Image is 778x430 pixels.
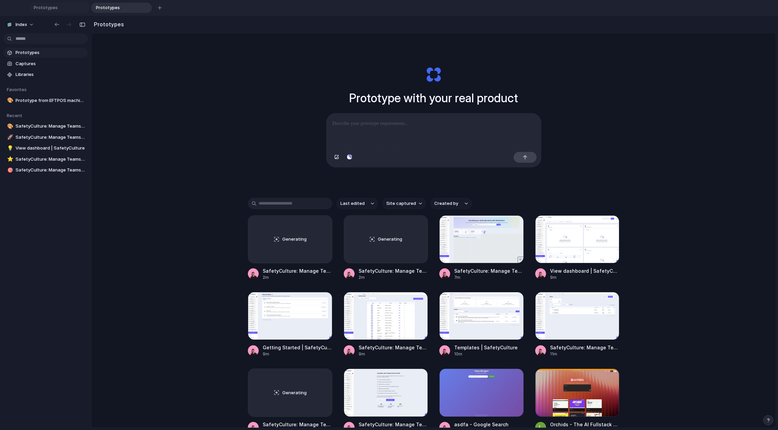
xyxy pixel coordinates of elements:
[434,200,458,207] span: Created by
[550,274,620,280] div: 9m
[3,19,37,30] button: Index
[91,3,152,13] div: Prototypes
[359,351,428,357] div: 9m
[3,70,88,80] a: Libraries
[454,267,524,274] div: SafetyCulture: Manage Teams and Inspection Data | SafetyCulture
[7,155,12,163] div: ⭐
[359,274,428,280] div: 2m
[6,156,13,163] button: ⭐
[282,236,307,243] span: Generating
[16,167,85,173] span: SafetyCulture: Manage Teams and Inspection Data | SafetyCulture
[3,143,88,153] a: 💡View dashboard | SafetyCulture
[29,3,90,13] div: Prototypes
[359,267,428,274] div: SafetyCulture: Manage Teams and Inspection Data | SafetyCulture
[248,215,332,280] a: GeneratingSafetyCulture: Manage Teams and Inspection Data | SafetyCulture2m
[340,200,365,207] span: Last edited
[386,200,416,207] span: Site captured
[359,344,428,351] div: SafetyCulture: Manage Teams and Inspection Data
[7,97,12,104] div: 🎨
[16,21,27,28] span: Index
[263,344,332,351] div: Getting Started | SafetyCulture
[16,60,85,67] span: Captures
[7,123,12,130] div: 🎨
[16,71,85,78] span: Libraries
[7,144,12,152] div: 💡
[535,215,620,280] a: View dashboard | SafetyCultureView dashboard | SafetyCulture9m
[6,134,13,141] button: 🚀
[378,236,402,243] span: Generating
[3,132,88,142] a: 🚀SafetyCulture: Manage Teams and Inspection Data | SafetyCulture
[282,389,307,396] span: Generating
[31,4,79,11] span: Prototypes
[382,198,426,209] button: Site captured
[93,4,141,11] span: Prototypes
[248,292,332,357] a: Getting Started | SafetyCultureGetting Started | SafetyCulture9m
[430,198,472,209] button: Created by
[535,292,620,357] a: SafetyCulture: Manage Teams and Inspection Data | SafetyCultureSafetyCulture: Manage Teams and In...
[7,166,12,174] div: 🎯
[263,421,332,428] div: SafetyCulture: Manage Teams and Inspection Data | SafetyCulture
[7,113,22,118] span: Recent
[439,292,524,357] a: Templates | SafetyCultureTemplates | SafetyCulture10m
[263,351,332,357] div: 9m
[16,123,85,130] span: SafetyCulture: Manage Teams and Inspection Data | SafetyCulture
[550,351,620,357] div: 11m
[6,167,13,173] button: 🎯
[454,344,518,351] div: Templates | SafetyCulture
[454,274,524,280] div: 7m
[16,156,85,163] span: SafetyCulture: Manage Teams and Inspection Data
[263,267,332,274] div: SafetyCulture: Manage Teams and Inspection Data | SafetyCulture
[6,97,13,104] button: 🎨
[16,145,85,152] span: View dashboard | SafetyCulture
[3,121,88,131] a: 🎨SafetyCulture: Manage Teams and Inspection Data | SafetyCulture
[349,89,518,107] h1: Prototype with your real product
[6,123,13,130] button: 🎨
[16,49,85,56] span: Prototypes
[3,48,88,58] a: Prototypes
[344,292,428,357] a: SafetyCulture: Manage Teams and Inspection DataSafetyCulture: Manage Teams and Inspection Data9m
[3,59,88,69] a: Captures
[7,87,27,92] span: Favorites
[7,133,12,141] div: 🚀
[6,145,13,152] button: 💡
[550,267,620,274] div: View dashboard | SafetyCulture
[454,351,518,357] div: 10m
[336,198,378,209] button: Last edited
[16,134,85,141] span: SafetyCulture: Manage Teams and Inspection Data | SafetyCulture
[3,96,88,106] a: 🎨Prototype from EFTPOS machines | eCommerce | free quote | Tyro
[16,97,85,104] span: Prototype from EFTPOS machines | eCommerce | free quote | Tyro
[439,215,524,280] a: SafetyCulture: Manage Teams and Inspection Data | SafetyCultureSafetyCulture: Manage Teams and In...
[3,154,88,164] a: ⭐SafetyCulture: Manage Teams and Inspection Data
[359,421,428,428] div: SafetyCulture: Manage Teams and Inspection Data | SafetyCulture
[550,421,620,428] div: Orchids - The AI Fullstack Engineer
[3,165,88,175] a: 🎯SafetyCulture: Manage Teams and Inspection Data | SafetyCulture
[454,421,509,428] div: asdfa - Google Search
[344,215,428,280] a: GeneratingSafetyCulture: Manage Teams and Inspection Data | SafetyCulture2m
[91,20,124,28] h2: Prototypes
[550,344,620,351] div: SafetyCulture: Manage Teams and Inspection Data | SafetyCulture
[263,274,332,280] div: 2m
